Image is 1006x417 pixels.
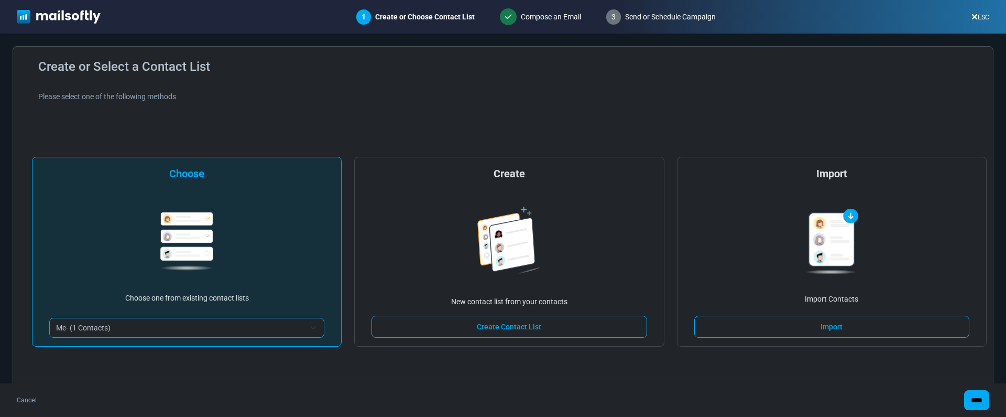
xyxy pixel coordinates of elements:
span: Me- (1 Contacts) [56,322,305,334]
a: Cancel [17,395,37,405]
span: 1 [362,13,366,21]
div: Import [816,166,847,181]
div: Create or Choose Contact List [348,1,483,33]
img: mailsoftly_white_logo.svg [17,10,101,24]
a: Create Contact List [371,316,647,338]
div: Create [494,166,525,181]
p: Import Contacts [805,294,858,305]
div: Choose [169,166,204,181]
div: Send or Schedule Campaign [598,1,724,33]
div: Please select one of the following methods [38,91,980,102]
span: 3 [606,9,621,25]
a: Import [694,316,969,338]
p: New contact list from your contacts [451,296,567,307]
a: ESC [971,14,989,21]
p: Choose one from existing contact lists [125,293,249,304]
h4: Create or Select a Contact List [38,59,980,74]
span: Me- (1 Contacts) [49,318,324,338]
